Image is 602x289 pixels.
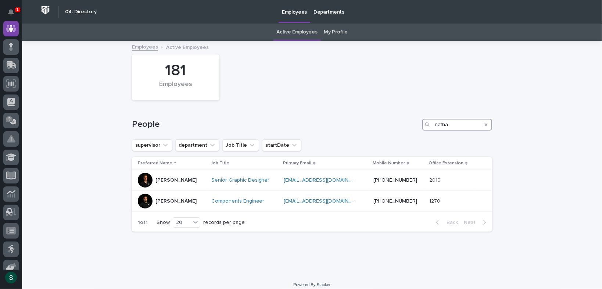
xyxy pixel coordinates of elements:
a: [EMAIL_ADDRESS][DOMAIN_NAME] [284,178,367,183]
p: 1 [16,7,19,12]
span: Next [464,220,480,225]
div: 181 [144,61,207,80]
p: [PERSON_NAME] [155,177,197,183]
button: department [175,139,219,151]
a: [PHONE_NUMBER] [373,178,417,183]
a: My Profile [324,24,348,41]
div: Employees [144,81,207,96]
button: Notifications [3,4,19,20]
p: Mobile Number [373,159,405,167]
p: [PERSON_NAME] [155,198,197,204]
p: Office Extension [429,159,463,167]
a: Powered By Stacker [293,282,330,287]
button: startDate [262,139,301,151]
p: 1 of 1 [132,214,154,232]
a: [EMAIL_ADDRESS][DOMAIN_NAME] [284,199,367,204]
img: Workspace Logo [39,3,52,17]
input: Search [422,119,492,131]
div: 20 [173,219,191,226]
button: supervisor [132,139,172,151]
p: Primary Email [283,159,311,167]
button: users-avatar [3,270,19,285]
p: records per page [203,220,245,226]
p: 1270 [429,197,442,204]
button: Back [430,219,461,226]
h2: 04. Directory [65,9,97,15]
span: Back [442,220,458,225]
a: Components Engineer [211,198,265,204]
p: Active Employees [166,43,209,51]
p: Preferred Name [138,159,172,167]
p: Job Title [211,159,229,167]
p: 2010 [429,176,442,183]
button: Next [461,219,492,226]
h1: People [132,119,419,130]
a: Active Employees [277,24,318,41]
tr: [PERSON_NAME]Senior Graphic Designer [EMAIL_ADDRESS][DOMAIN_NAME] [PHONE_NUMBER]20102010 [132,170,492,191]
tr: [PERSON_NAME]Components Engineer [EMAIL_ADDRESS][DOMAIN_NAME] [PHONE_NUMBER]12701270 [132,191,492,212]
p: Show [157,220,170,226]
a: Employees [132,42,158,51]
a: Senior Graphic Designer [211,177,270,183]
div: Notifications1 [9,9,19,21]
a: [PHONE_NUMBER] [373,199,417,204]
button: Job Title [222,139,259,151]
